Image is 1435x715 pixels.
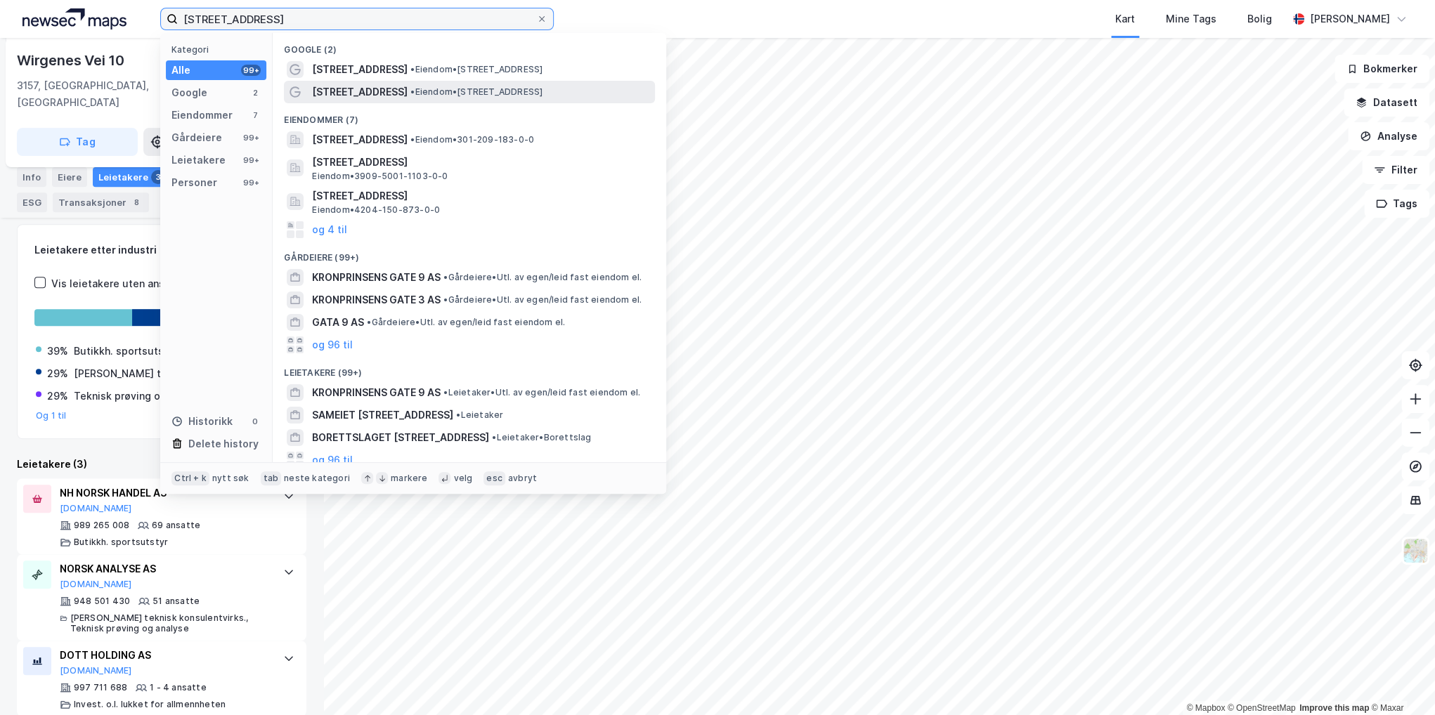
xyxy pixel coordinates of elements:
div: 29% [47,365,68,382]
a: OpenStreetMap [1228,703,1296,713]
div: Google (2) [273,33,666,58]
span: SAMEIET [STREET_ADDRESS] [312,407,453,424]
span: • [443,387,448,398]
button: [DOMAIN_NAME] [60,579,132,590]
button: Analyse [1348,122,1429,150]
div: Gårdeiere [171,129,222,146]
div: NH NORSK HANDEL AS [60,485,269,501]
span: KRONPRINSENS GATE 9 AS [312,384,441,401]
span: • [367,317,371,327]
span: • [410,64,415,74]
span: GATA 9 AS [312,314,364,331]
a: Improve this map [1299,703,1369,713]
button: Tag [17,128,138,156]
span: [STREET_ADDRESS] [312,188,649,204]
button: og 96 til [312,336,353,353]
div: Alle [171,62,190,79]
div: 99+ [241,177,261,188]
div: 3157, [GEOGRAPHIC_DATA], [GEOGRAPHIC_DATA] [17,77,197,111]
div: 948 501 430 [74,596,130,607]
button: Datasett [1344,88,1429,117]
div: 1 - 4 ansatte [150,682,207,693]
div: 29% [47,388,68,405]
span: Leietaker • Utl. av egen/leid fast eiendom el. [443,387,640,398]
div: Eiendommer (7) [273,103,666,129]
div: Wirgenes Vei 10 [17,49,127,72]
div: 7 [249,110,261,121]
div: velg [453,473,472,484]
div: 997 711 688 [74,682,127,693]
div: 99+ [241,132,261,143]
div: 2 [249,87,261,98]
button: Bokmerker [1335,55,1429,83]
button: Og 1 til [36,410,67,421]
span: Eiendom • 4204-150-873-0-0 [312,204,440,216]
div: tab [261,471,282,485]
span: BORETTSLAGET [STREET_ADDRESS] [312,429,489,446]
span: [STREET_ADDRESS] [312,84,408,100]
div: 51 ansatte [152,596,200,607]
div: Leietakere (99+) [273,356,666,381]
button: Tags [1364,190,1429,218]
div: 989 265 008 [74,520,129,531]
div: markere [391,473,427,484]
button: [DOMAIN_NAME] [60,665,132,676]
div: Eiendommer [171,107,233,124]
span: KRONPRINSENS GATE 3 AS [312,291,441,308]
div: neste kategori [284,473,350,484]
div: 39% [47,343,68,360]
div: ESG [17,192,47,212]
button: og 96 til [312,452,353,468]
div: Invest. o.l. lukket for allmennheten [74,699,226,710]
span: [STREET_ADDRESS] [312,154,649,171]
div: nytt søk [212,473,249,484]
div: Leietakere (3) [17,456,306,473]
button: og 4 til [312,221,347,238]
div: Eiere [52,167,87,187]
span: Leietaker [456,409,503,421]
div: avbryt [508,473,537,484]
button: Filter [1362,156,1429,184]
span: KRONPRINSENS GATE 9 AS [312,269,441,286]
span: • [410,134,415,145]
div: Delete history [188,435,259,452]
div: NORSK ANALYSE AS [60,560,269,577]
div: Teknisk prøving og analyse [74,388,207,405]
div: Info [17,167,46,187]
span: [STREET_ADDRESS] [312,131,408,148]
div: Butikkh. sportsutstyr [74,537,168,548]
div: Personer [171,174,217,191]
img: Z [1402,537,1429,564]
div: Ctrl + k [171,471,209,485]
div: Leietakere [171,152,226,169]
span: • [456,409,460,420]
span: Eiendom • 301-209-183-0-0 [410,134,534,145]
span: Leietaker • Borettslag [492,432,591,443]
div: 99+ [241,65,261,76]
span: Gårdeiere • Utl. av egen/leid fast eiendom el. [443,272,642,283]
span: [STREET_ADDRESS] [312,61,408,78]
div: Mine Tags [1166,11,1216,27]
div: Leietakere etter industri [34,242,289,258]
div: Historikk [171,413,233,430]
div: Leietakere [93,167,171,187]
input: Søk på adresse, matrikkel, gårdeiere, leietakere eller personer [178,8,536,29]
div: Kontrollprogram for chat [1365,648,1435,715]
div: Google [171,84,207,101]
div: 69 ansatte [152,520,200,531]
iframe: Chat Widget [1365,648,1435,715]
span: Eiendom • [STREET_ADDRESS] [410,86,543,98]
div: Butikkh. sportsutstyr [74,343,177,360]
a: Mapbox [1186,703,1225,713]
span: Eiendom • 3909-5001-1103-0-0 [312,171,448,182]
div: Transaksjoner [53,192,149,212]
div: Kart [1115,11,1135,27]
span: Gårdeiere • Utl. av egen/leid fast eiendom el. [367,317,565,328]
span: Eiendom • [STREET_ADDRESS] [410,64,543,75]
span: • [492,432,496,442]
div: 8 [129,195,143,209]
div: [PERSON_NAME] teknisk konsulentvirks., Teknisk prøving og analyse [70,612,269,635]
div: Vis leietakere uten ansatte [51,275,185,292]
div: esc [483,471,505,485]
button: [DOMAIN_NAME] [60,503,132,514]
